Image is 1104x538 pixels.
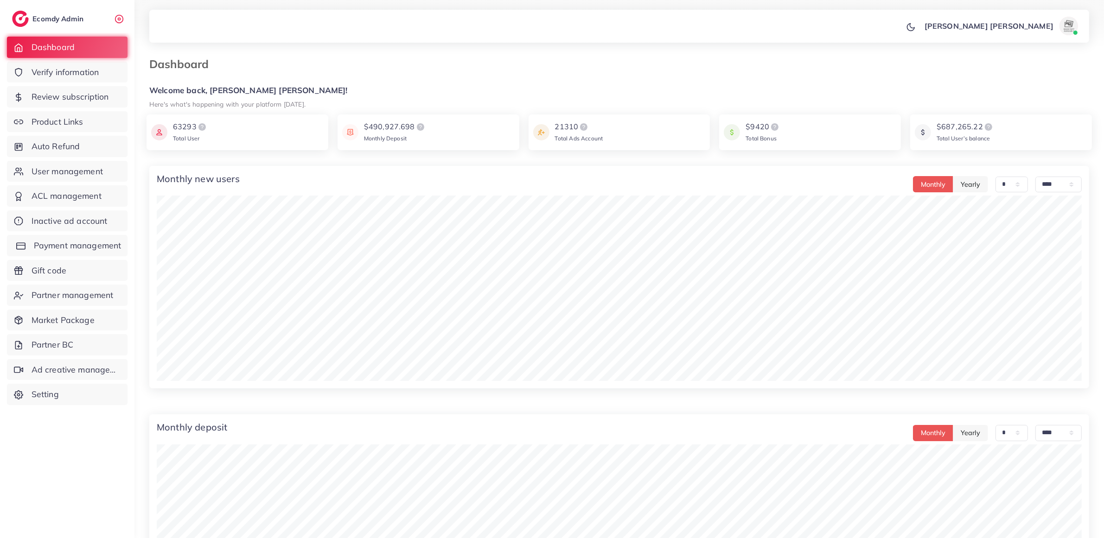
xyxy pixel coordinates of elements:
[12,11,29,27] img: logo
[7,161,128,182] a: User management
[1059,17,1078,35] img: avatar
[7,62,128,83] a: Verify information
[7,136,128,157] a: Auto Refund
[32,265,66,277] span: Gift code
[342,121,358,143] img: icon payment
[915,121,931,143] img: icon payment
[925,20,1053,32] p: [PERSON_NAME] [PERSON_NAME]
[32,364,121,376] span: Ad creative management
[32,314,95,326] span: Market Package
[149,100,306,108] small: Here's what's happening with your platform [DATE].
[913,176,953,192] button: Monthly
[533,121,549,143] img: icon payment
[32,190,102,202] span: ACL management
[32,165,103,177] span: User management
[913,425,953,441] button: Monthly
[157,422,227,433] h4: Monthly deposit
[32,388,59,400] span: Setting
[173,135,200,142] span: Total User
[32,140,80,152] span: Auto Refund
[32,91,109,103] span: Review subscription
[415,121,426,133] img: logo
[34,240,121,252] span: Payment management
[32,14,86,23] h2: Ecomdy Admin
[7,359,128,380] a: Ad creative management
[7,210,128,232] a: Inactive ad account
[919,17,1082,35] a: [PERSON_NAME] [PERSON_NAME]avatar
[983,121,994,133] img: logo
[7,235,128,256] a: Payment management
[149,57,216,71] h3: Dashboard
[7,285,128,306] a: Partner management
[32,215,108,227] span: Inactive ad account
[197,121,208,133] img: logo
[953,176,988,192] button: Yearly
[7,260,128,281] a: Gift code
[7,37,128,58] a: Dashboard
[7,185,128,207] a: ACL management
[937,135,990,142] span: Total User’s balance
[364,121,426,133] div: $490,927.698
[32,339,74,351] span: Partner BC
[746,135,777,142] span: Total Bonus
[151,121,167,143] img: icon payment
[953,425,988,441] button: Yearly
[7,310,128,331] a: Market Package
[32,41,75,53] span: Dashboard
[578,121,589,133] img: logo
[12,11,86,27] a: logoEcomdy Admin
[555,135,603,142] span: Total Ads Account
[32,66,99,78] span: Verify information
[7,111,128,133] a: Product Links
[769,121,780,133] img: logo
[724,121,740,143] img: icon payment
[746,121,780,133] div: $9420
[7,384,128,405] a: Setting
[937,121,994,133] div: $687,265.22
[32,289,114,301] span: Partner management
[364,135,407,142] span: Monthly Deposit
[149,86,1089,95] h5: Welcome back, [PERSON_NAME] [PERSON_NAME]!
[7,86,128,108] a: Review subscription
[7,334,128,355] a: Partner BC
[32,116,83,128] span: Product Links
[157,173,240,184] h4: Monthly new users
[555,121,603,133] div: 21310
[173,121,208,133] div: 63293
